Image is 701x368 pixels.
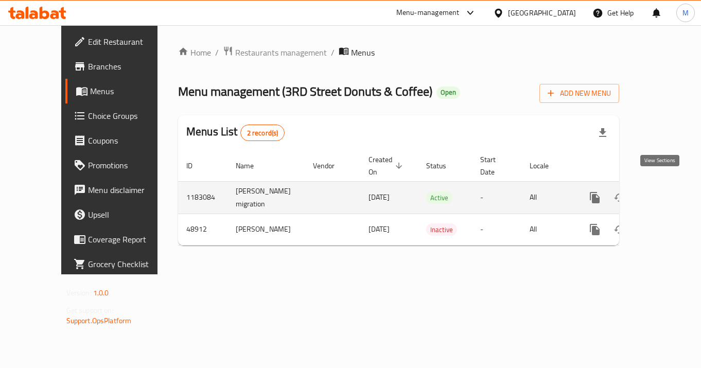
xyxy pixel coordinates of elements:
span: Get support on: [66,304,114,317]
a: Home [178,46,211,59]
a: Upsell [65,202,178,227]
span: Coverage Report [88,233,170,246]
div: Inactive [426,223,457,236]
th: Actions [574,150,690,182]
span: Restaurants management [235,46,327,59]
li: / [215,46,219,59]
a: Coverage Report [65,227,178,252]
span: Status [426,160,460,172]
span: M [682,7,689,19]
span: Menu management ( 3RD Street Donuts & Coffee ) [178,80,432,103]
span: Vendor [313,160,348,172]
button: Change Status [607,185,632,210]
div: Open [436,86,460,99]
a: Grocery Checklist [65,252,178,276]
span: 1.0.0 [93,286,109,300]
div: Total records count [240,125,285,141]
td: [PERSON_NAME] [227,214,305,245]
button: Add New Menu [539,84,619,103]
span: Menus [90,85,170,97]
span: Name [236,160,267,172]
a: Branches [65,54,178,79]
div: Active [426,191,452,204]
td: All [521,181,574,214]
a: Edit Restaurant [65,29,178,54]
span: Start Date [480,153,509,178]
a: Restaurants management [223,46,327,59]
span: Upsell [88,208,170,221]
span: ID [186,160,206,172]
span: Grocery Checklist [88,258,170,270]
div: Export file [590,120,615,145]
span: Branches [88,60,170,73]
td: 1183084 [178,181,227,214]
a: Menu disclaimer [65,178,178,202]
div: Menu-management [396,7,460,19]
span: 2 record(s) [241,128,285,138]
a: Promotions [65,153,178,178]
div: [GEOGRAPHIC_DATA] [508,7,576,19]
span: Active [426,192,452,204]
button: more [583,217,607,242]
span: Coupons [88,134,170,147]
a: Menus [65,79,178,103]
span: Menu disclaimer [88,184,170,196]
span: Choice Groups [88,110,170,122]
span: Add New Menu [548,87,611,100]
table: enhanced table [178,150,690,246]
span: [DATE] [369,190,390,204]
button: more [583,185,607,210]
a: Support.OpsPlatform [66,314,132,327]
span: Edit Restaurant [88,36,170,48]
nav: breadcrumb [178,46,619,59]
td: 48912 [178,214,227,245]
span: Version: [66,286,92,300]
a: Coupons [65,128,178,153]
span: Menus [351,46,375,59]
button: Change Status [607,217,632,242]
td: - [472,214,521,245]
span: [DATE] [369,222,390,236]
td: All [521,214,574,245]
span: Created On [369,153,406,178]
td: - [472,181,521,214]
li: / [331,46,335,59]
span: Inactive [426,224,457,236]
td: [PERSON_NAME] migration [227,181,305,214]
span: Locale [530,160,562,172]
span: Promotions [88,159,170,171]
h2: Menus List [186,124,285,141]
a: Choice Groups [65,103,178,128]
span: Open [436,88,460,97]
